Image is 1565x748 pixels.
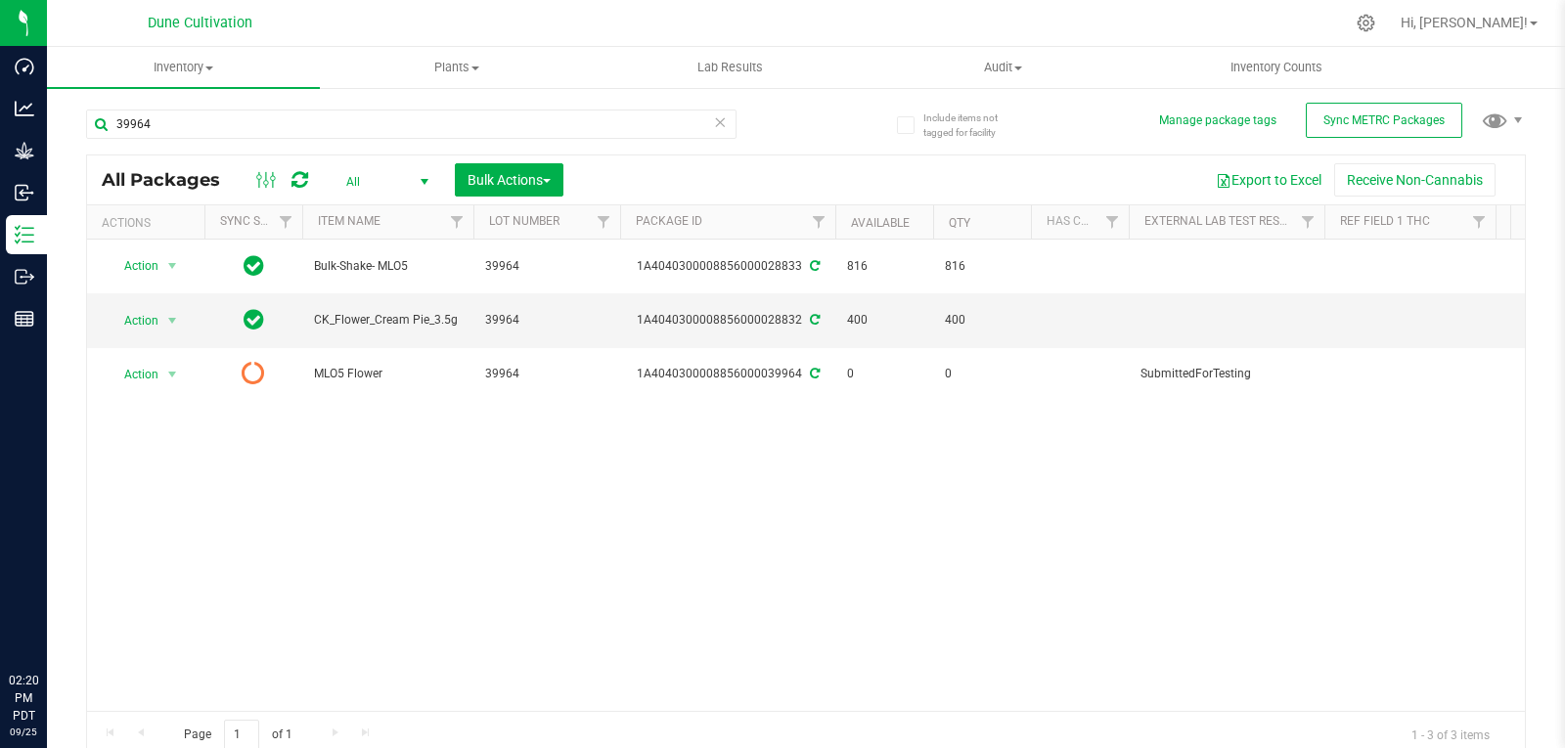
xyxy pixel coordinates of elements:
button: Bulk Actions [455,163,563,197]
span: All Packages [102,169,240,191]
span: Include items not tagged for facility [923,110,1021,140]
a: Filter [803,205,835,239]
span: Action [107,361,159,388]
span: Pending Sync [242,360,265,387]
span: CK_Flower_Cream Pie_3.5g [314,311,462,330]
span: Hi, [PERSON_NAME]! [1401,15,1528,30]
span: Inventory [47,59,320,76]
span: Plants [321,59,592,76]
span: Action [107,307,159,334]
button: Receive Non-Cannabis [1334,163,1496,197]
a: Qty [949,216,970,230]
span: 39964 [485,365,608,383]
a: Ref Field 1 THC [1340,214,1430,228]
div: Manage settings [1354,14,1378,32]
th: Has COA [1031,205,1129,240]
span: 816 [945,257,1019,276]
span: Bulk-Shake- MLO5 [314,257,462,276]
span: Sync from Compliance System [807,313,820,327]
inline-svg: Dashboard [15,57,34,76]
inline-svg: Grow [15,141,34,160]
span: In Sync [244,306,264,333]
span: select [160,252,185,280]
a: Filter [1292,205,1324,239]
span: Clear [713,110,727,135]
a: Plants [320,47,593,88]
span: Sync METRC Packages [1323,113,1445,127]
span: MLO5 Flower [314,365,462,383]
span: select [160,307,185,334]
inline-svg: Inbound [15,183,34,202]
a: Package ID [636,214,702,228]
inline-svg: Inventory [15,225,34,244]
span: 0 [945,365,1019,383]
div: Actions [102,216,197,230]
a: Audit [867,47,1140,88]
a: Available [851,216,910,230]
span: 400 [847,311,921,330]
a: Sync Status [220,214,295,228]
input: Search Package ID, Item Name, SKU, Lot or Part Number... [86,110,737,139]
span: In Sync [244,252,264,280]
span: Lab Results [671,59,789,76]
a: Lot Number [489,214,559,228]
span: 0 [847,365,921,383]
button: Sync METRC Packages [1306,103,1462,138]
a: Lab Results [594,47,867,88]
span: Sync from Compliance System [807,367,820,380]
button: Export to Excel [1203,163,1334,197]
span: Sync from Compliance System [807,259,820,273]
inline-svg: Outbound [15,267,34,286]
span: 816 [847,257,921,276]
p: 09/25 [9,725,38,739]
span: Audit [868,59,1139,76]
inline-svg: Reports [15,309,34,329]
span: Action [107,252,159,280]
div: 1A4040300008856000039964 [617,365,838,383]
a: Filter [441,205,473,239]
a: Filter [1096,205,1129,239]
span: select [160,361,185,388]
p: 02:20 PM PDT [9,672,38,725]
a: External Lab Test Result [1144,214,1298,228]
div: 1A4040300008856000028833 [617,257,838,276]
div: 1A4040300008856000028832 [617,311,838,330]
a: Inventory [47,47,320,88]
span: Inventory Counts [1204,59,1349,76]
span: Dune Cultivation [148,15,252,31]
a: Filter [1463,205,1496,239]
button: Manage package tags [1159,112,1276,129]
a: Inventory Counts [1140,47,1412,88]
iframe: Resource center [20,592,78,650]
span: SubmittedForTesting [1140,365,1313,383]
span: Bulk Actions [468,172,551,188]
a: Item Name [318,214,380,228]
span: 39964 [485,257,608,276]
span: 39964 [485,311,608,330]
inline-svg: Analytics [15,99,34,118]
span: 400 [945,311,1019,330]
a: Filter [588,205,620,239]
a: Filter [270,205,302,239]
